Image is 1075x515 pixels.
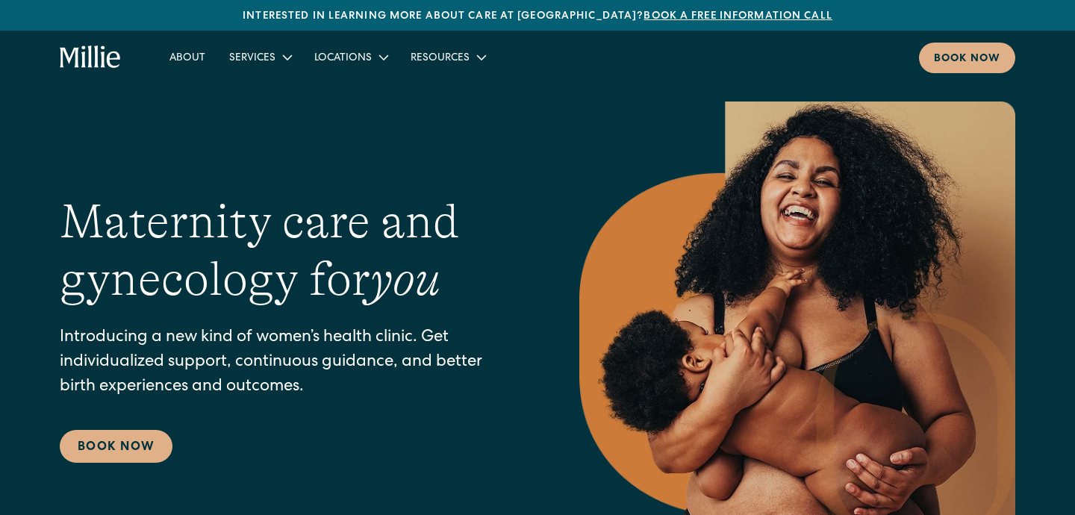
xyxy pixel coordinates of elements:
div: Locations [302,45,399,69]
div: Locations [314,51,372,66]
h1: Maternity care and gynecology for [60,193,520,308]
p: Introducing a new kind of women’s health clinic. Get individualized support, continuous guidance,... [60,326,520,400]
a: About [158,45,217,69]
div: Services [217,45,302,69]
div: Services [229,51,275,66]
a: home [60,46,122,69]
a: Book a free information call [644,11,832,22]
div: Resources [411,51,470,66]
div: Resources [399,45,496,69]
a: Book now [919,43,1015,73]
div: Book now [934,51,1000,67]
em: you [370,252,440,306]
a: Book Now [60,430,172,463]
